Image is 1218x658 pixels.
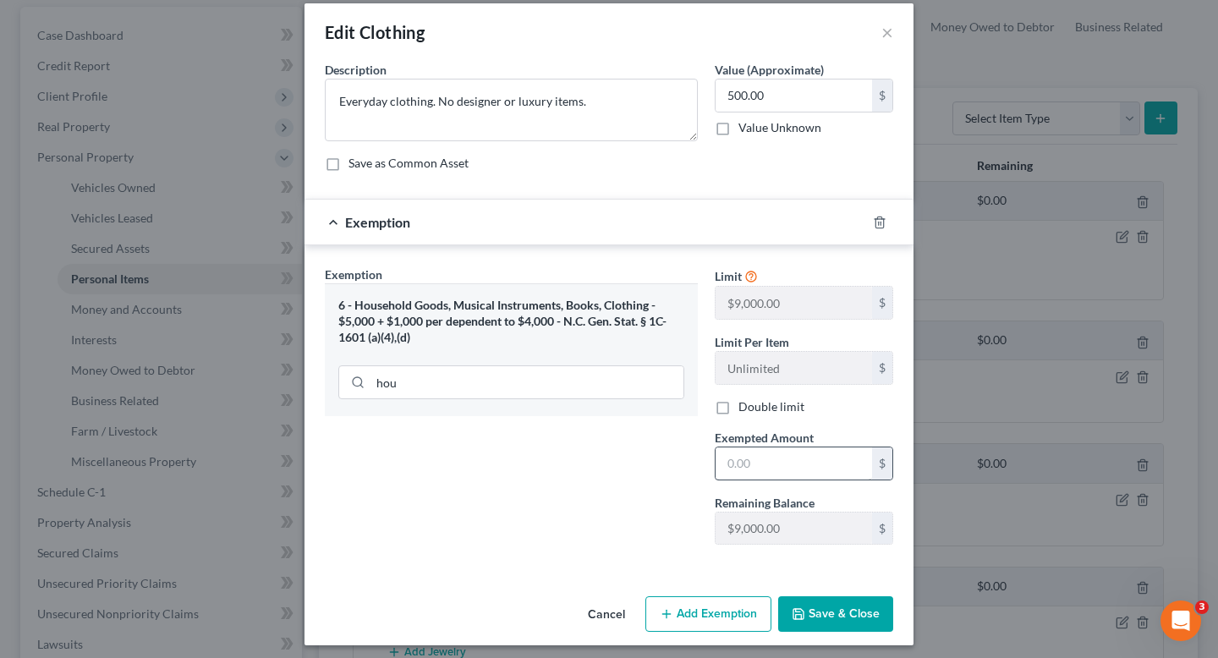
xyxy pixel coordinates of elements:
label: Value Unknown [738,119,821,136]
input: Search exemption rules... [370,366,683,398]
span: Exemption [325,267,382,282]
button: Add Exemption [645,596,771,632]
label: Double limit [738,398,804,415]
span: Exempted Amount [715,430,814,445]
button: Save & Close [778,596,893,632]
button: × [881,22,893,42]
span: Exemption [345,214,410,230]
input: -- [716,352,872,384]
input: 0.00 [716,80,872,112]
div: Edit Clothing [325,20,425,44]
div: $ [872,287,892,319]
input: -- [716,287,872,319]
div: $ [872,80,892,112]
label: Value (Approximate) [715,61,824,79]
label: Limit Per Item [715,333,789,351]
label: Remaining Balance [715,494,815,512]
span: Description [325,63,387,77]
label: Save as Common Asset [348,155,469,172]
div: 6 - Household Goods, Musical Instruments, Books, Clothing - $5,000 + $1,000 per dependent to $4,0... [338,298,684,345]
div: $ [872,447,892,480]
span: Limit [715,269,742,283]
input: -- [716,513,872,545]
input: 0.00 [716,447,872,480]
div: $ [872,513,892,545]
iframe: Intercom live chat [1160,600,1201,641]
button: Cancel [574,598,639,632]
span: 3 [1195,600,1209,614]
div: $ [872,352,892,384]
